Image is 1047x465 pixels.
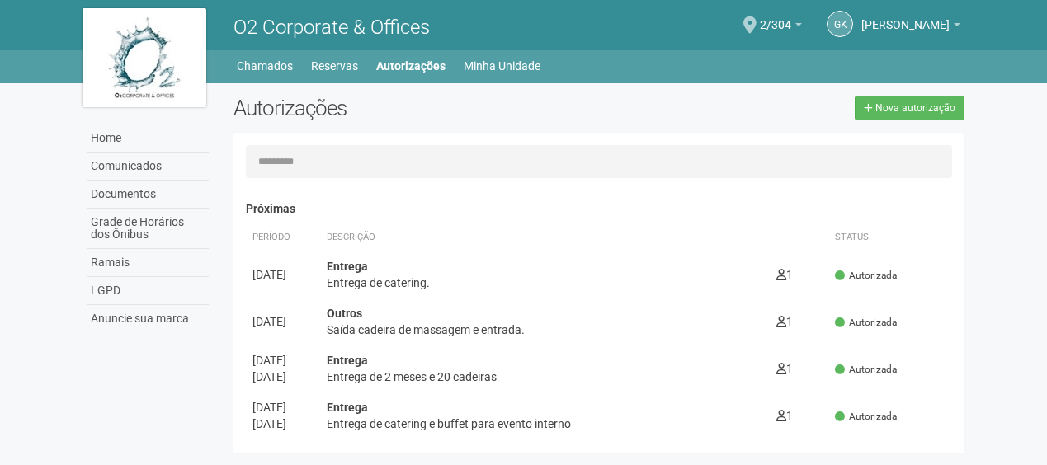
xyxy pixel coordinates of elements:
strong: Outros [327,307,362,320]
a: Documentos [87,181,209,209]
span: 1 [776,362,793,375]
strong: Entrega [327,260,368,273]
div: Entrega de catering. [327,275,763,291]
strong: Entrega [327,354,368,367]
a: Chamados [237,54,293,77]
span: Gleice Kelly [861,2,950,31]
h4: Próximas [246,203,953,215]
div: Entrega de catering e buffet para evento interno [327,416,763,432]
span: 1 [776,268,793,281]
div: [DATE] [252,352,314,369]
div: [DATE] [252,313,314,330]
span: Nova autorização [875,102,955,114]
div: [DATE] [252,266,314,283]
th: Status [828,224,952,251]
a: [PERSON_NAME] [861,21,960,34]
a: 2/304 [760,21,802,34]
span: Autorizada [835,269,897,283]
strong: Entrega [327,401,368,414]
a: LGPD [87,277,209,305]
a: Comunicados [87,153,209,181]
a: Home [87,124,209,153]
div: [DATE] [252,399,314,416]
div: Saída cadeira de massagem e entrada. [327,322,763,338]
span: 1 [776,315,793,328]
span: O2 Corporate & Offices [233,16,430,39]
img: logo.jpg [83,8,206,107]
a: Grade de Horários dos Ônibus [87,209,209,249]
a: GK [827,11,853,37]
span: 1 [776,409,793,422]
span: 2/304 [760,2,791,31]
a: Autorizações [376,54,446,77]
span: Autorizada [835,316,897,330]
a: Minha Unidade [464,54,540,77]
div: Entrega de 2 meses e 20 cadeiras [327,369,763,385]
th: Período [246,224,320,251]
a: Anuncie sua marca [87,305,209,332]
a: Ramais [87,249,209,277]
th: Descrição [320,224,770,251]
div: [DATE] [252,369,314,385]
span: Autorizada [835,363,897,377]
h2: Autorizações [233,96,587,120]
div: [DATE] [252,416,314,432]
a: Nova autorização [855,96,964,120]
span: Autorizada [835,410,897,424]
a: Reservas [311,54,358,77]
